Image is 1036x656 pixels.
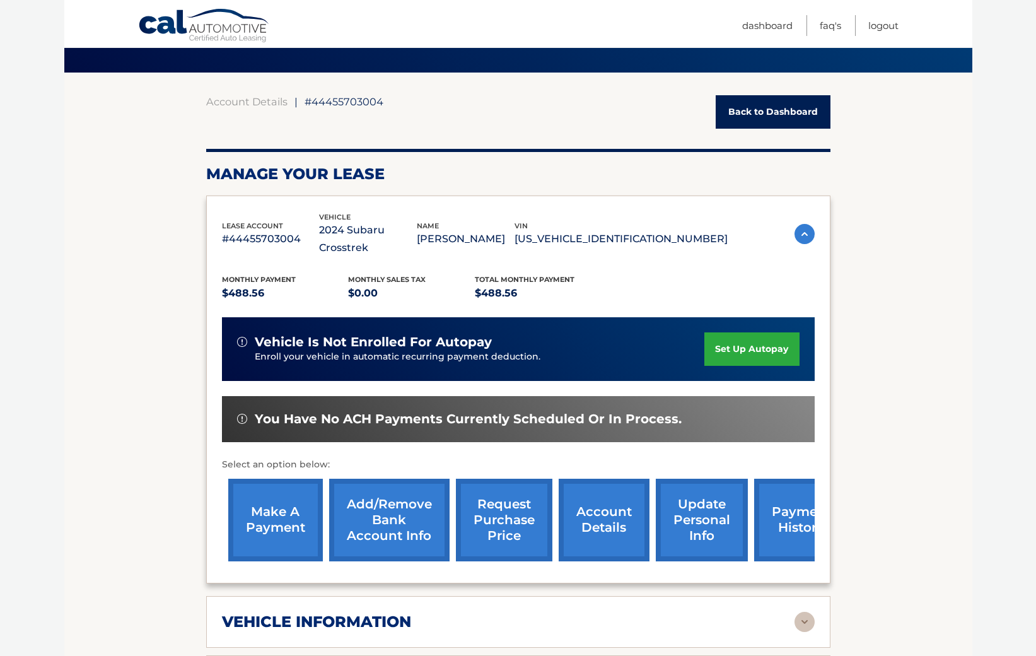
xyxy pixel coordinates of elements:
p: 2024 Subaru Crosstrek [319,221,417,257]
h2: Manage Your Lease [206,165,830,184]
h2: vehicle information [222,612,411,631]
p: #44455703004 [222,230,320,248]
span: #44455703004 [305,95,383,108]
span: | [294,95,298,108]
span: Monthly Payment [222,275,296,284]
img: alert-white.svg [237,414,247,424]
a: make a payment [228,479,323,561]
a: Dashboard [742,15,793,36]
span: You have no ACH payments currently scheduled or in process. [255,411,682,427]
img: accordion-active.svg [794,224,815,244]
a: Account Details [206,95,288,108]
p: [PERSON_NAME] [417,230,515,248]
a: update personal info [656,479,748,561]
p: [US_VEHICLE_IDENTIFICATION_NUMBER] [515,230,728,248]
p: $0.00 [348,284,475,302]
a: set up autopay [704,332,799,366]
p: Select an option below: [222,457,815,472]
p: $488.56 [222,284,349,302]
span: name [417,221,439,230]
span: vehicle [319,213,351,221]
p: Enroll your vehicle in automatic recurring payment deduction. [255,350,705,364]
a: request purchase price [456,479,552,561]
img: alert-white.svg [237,337,247,347]
a: Add/Remove bank account info [329,479,450,561]
a: Back to Dashboard [716,95,830,129]
a: account details [559,479,649,561]
a: Logout [868,15,899,36]
a: payment history [754,479,849,561]
img: accordion-rest.svg [794,612,815,632]
span: Monthly sales Tax [348,275,426,284]
a: Cal Automotive [138,8,271,45]
span: lease account [222,221,283,230]
a: FAQ's [820,15,841,36]
span: vehicle is not enrolled for autopay [255,334,492,350]
p: $488.56 [475,284,602,302]
span: vin [515,221,528,230]
span: Total Monthly Payment [475,275,574,284]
